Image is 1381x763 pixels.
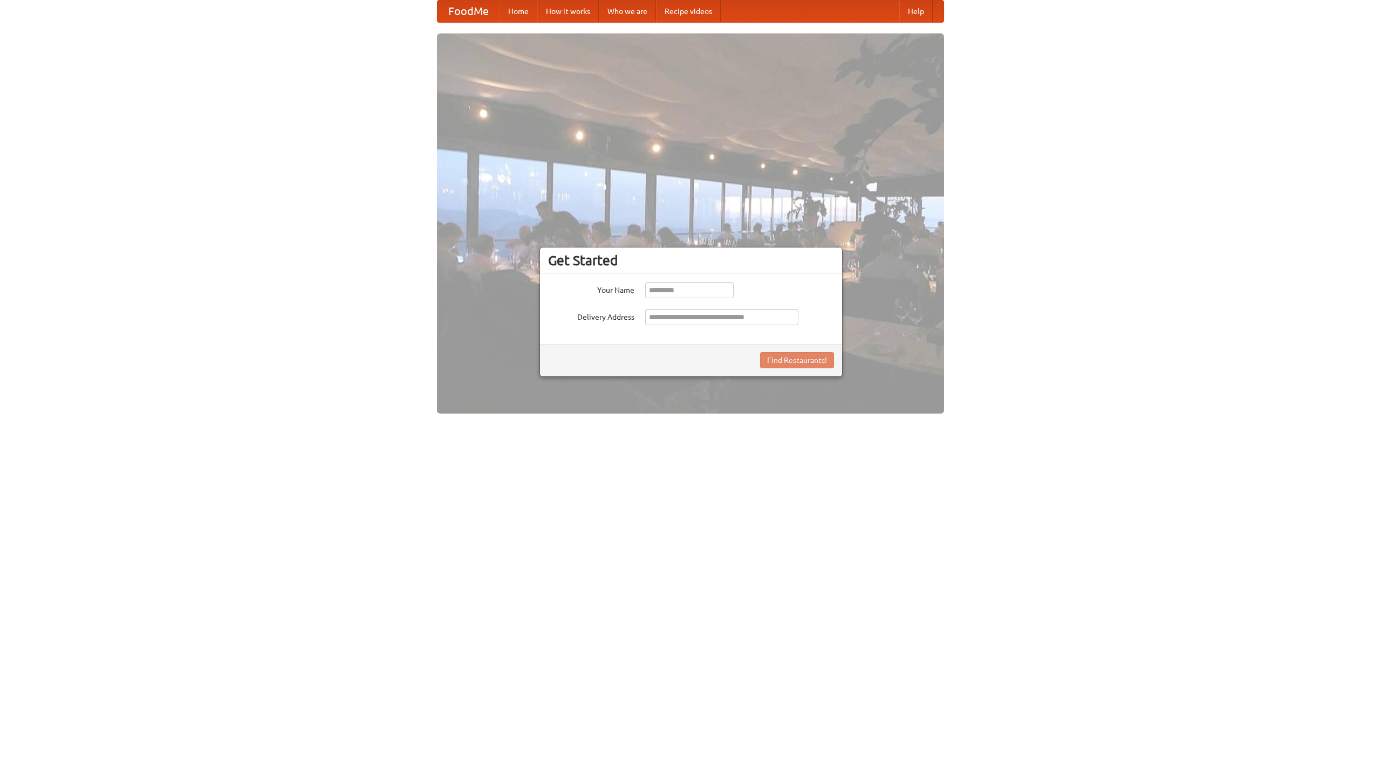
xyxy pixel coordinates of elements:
button: Find Restaurants! [760,352,834,368]
a: FoodMe [437,1,500,22]
a: How it works [537,1,599,22]
label: Your Name [548,282,634,295]
h3: Get Started [548,252,834,269]
a: Recipe videos [656,1,721,22]
a: Home [500,1,537,22]
label: Delivery Address [548,309,634,322]
a: Who we are [599,1,656,22]
a: Help [899,1,933,22]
